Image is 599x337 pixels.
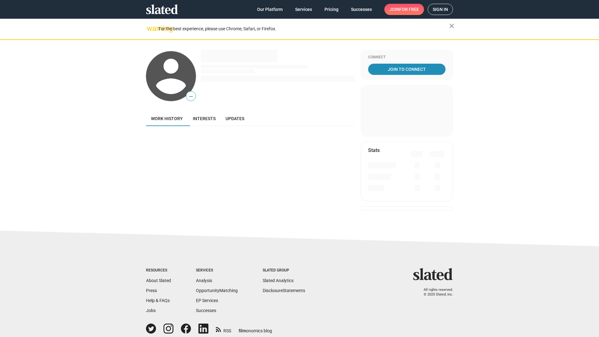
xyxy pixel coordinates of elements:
span: for free [399,4,419,15]
a: Slated Analytics [263,278,294,283]
mat-icon: close [448,22,455,30]
div: Connect [368,55,446,60]
a: Successes [346,4,377,15]
span: film [239,328,246,333]
span: Successes [351,4,372,15]
a: Work history [146,111,188,126]
a: RSS [216,324,231,334]
span: — [186,92,196,100]
mat-icon: warning [147,25,154,32]
a: Joinfor free [384,4,424,15]
mat-card-title: Stats [368,147,380,154]
a: About Slated [146,278,171,283]
a: Sign in [428,4,453,15]
a: DisclosureStatements [263,288,305,293]
span: Updates [226,116,244,121]
a: Jobs [146,308,156,313]
div: Resources [146,268,171,273]
p: All rights reserved. © 2025 Slated, Inc. [417,288,453,297]
a: OpportunityMatching [196,288,238,293]
div: Slated Group [263,268,305,273]
a: Our Platform [252,4,288,15]
span: Work history [151,116,183,121]
a: Services [290,4,317,15]
span: Sign in [433,4,448,15]
span: Join To Connect [369,64,444,75]
span: Join [389,4,419,15]
span: Our Platform [257,4,283,15]
span: Pricing [324,4,338,15]
a: Interests [188,111,221,126]
span: Interests [193,116,216,121]
a: filmonomics blog [239,323,272,334]
a: Pricing [319,4,343,15]
a: Successes [196,308,216,313]
a: Join To Connect [368,64,446,75]
span: Services [295,4,312,15]
a: Updates [221,111,249,126]
a: EP Services [196,298,218,303]
a: Analysis [196,278,212,283]
a: Help & FAQs [146,298,170,303]
div: For the best experience, please use Chrome, Safari, or Firefox. [158,25,449,33]
a: Press [146,288,157,293]
div: Services [196,268,238,273]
